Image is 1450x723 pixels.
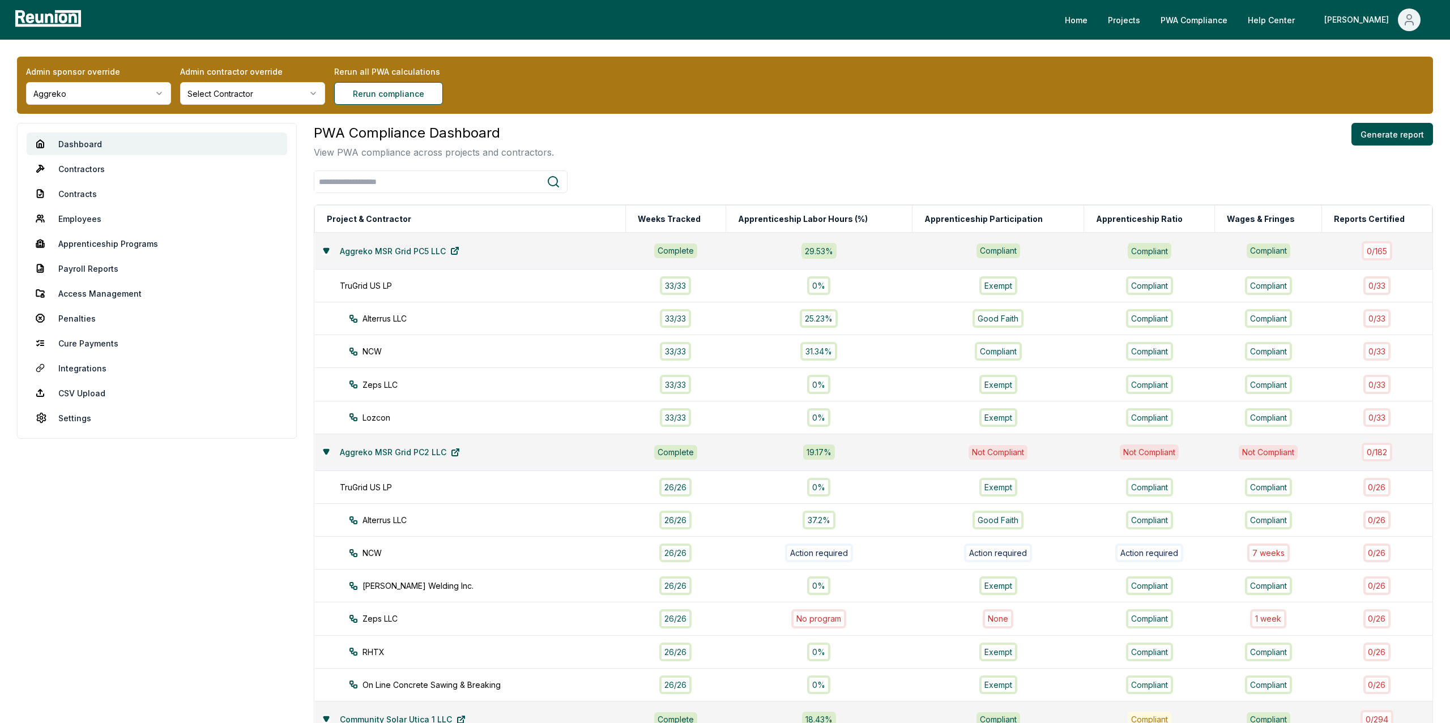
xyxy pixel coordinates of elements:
[979,276,1017,295] div: Exempt
[807,276,830,295] div: 0%
[979,675,1017,694] div: Exempt
[1363,609,1391,628] div: 0 / 26
[349,679,646,691] div: On Line Concrete Sawing & Breaking
[1115,544,1183,562] div: Action required
[1363,342,1391,361] div: 0 / 33
[659,675,692,694] div: 26 / 26
[807,375,830,393] div: 0%
[659,544,692,562] div: 26 / 26
[807,643,830,661] div: 0%
[660,375,691,393] div: 33 / 33
[979,375,1017,393] div: Exempt
[1126,675,1173,694] div: Compliant
[331,441,469,464] a: Aggreko MSR Grid PC2 LLC
[334,82,443,105] button: Rerun compliance
[660,342,691,361] div: 33 / 33
[660,408,691,427] div: 33 / 33
[1120,444,1179,460] div: Not Compliant
[979,643,1017,661] div: Exempt
[1056,8,1439,31] nav: Main
[27,182,287,205] a: Contracts
[334,66,479,78] label: Rerun all PWA calculations
[1126,576,1173,595] div: Compliant
[27,132,287,155] a: Dashboard
[979,408,1017,427] div: Exempt
[27,307,287,330] a: Penalties
[922,208,1045,230] button: Apprenticeship Participation
[803,444,835,460] div: 19.17 %
[1363,675,1391,694] div: 0 / 26
[1245,576,1292,595] div: Compliant
[807,408,830,427] div: 0%
[27,407,287,429] a: Settings
[1363,643,1391,661] div: 0 / 26
[27,257,287,280] a: Payroll Reports
[1126,342,1173,361] div: Compliant
[1247,544,1290,562] div: 7 week s
[1363,408,1391,427] div: 0 / 33
[736,208,870,230] button: Apprenticeship Labor Hours (%)
[807,576,830,595] div: 0%
[659,478,692,497] div: 26 / 26
[1126,375,1173,393] div: Compliant
[1245,643,1292,661] div: Compliant
[659,643,692,661] div: 26 / 26
[27,357,287,379] a: Integrations
[983,609,1013,628] div: None
[1363,276,1391,295] div: 0 / 33
[979,478,1017,497] div: Exempt
[976,243,1020,258] div: Compliant
[807,478,830,497] div: 0%
[314,146,554,159] p: View PWA compliance across projects and contractors.
[791,609,846,628] div: No program
[1245,276,1292,295] div: Compliant
[349,313,646,324] div: Alterrus LLC
[973,511,1023,529] div: Good Faith
[1332,208,1407,230] button: Reports Certified
[660,309,691,328] div: 33 / 33
[659,576,692,595] div: 26 / 26
[1363,478,1391,497] div: 0 / 26
[807,675,830,694] div: 0%
[27,282,287,305] a: Access Management
[1152,8,1236,31] a: PWA Compliance
[1315,8,1430,31] button: [PERSON_NAME]
[1239,8,1304,31] a: Help Center
[1094,208,1185,230] button: Apprenticeship Ratio
[1126,511,1173,529] div: Compliant
[659,609,692,628] div: 26 / 26
[1126,643,1173,661] div: Compliant
[964,544,1032,562] div: Action required
[973,309,1023,328] div: Good Faith
[1126,276,1173,295] div: Compliant
[325,208,413,230] button: Project & Contractor
[1363,544,1391,562] div: 0 / 26
[27,232,287,255] a: Apprenticeship Programs
[27,332,287,354] a: Cure Payments
[785,544,853,562] div: Action required
[26,66,171,78] label: Admin sponsor override
[1363,375,1391,393] div: 0 / 33
[180,66,325,78] label: Admin contractor override
[340,280,637,292] div: TruGrid US LP
[1126,478,1173,497] div: Compliant
[1239,445,1298,460] div: Not Compliant
[1363,511,1391,529] div: 0 / 26
[1099,8,1149,31] a: Projects
[800,342,837,361] div: 31.34%
[1245,309,1292,328] div: Compliant
[27,207,287,230] a: Employees
[636,208,703,230] button: Weeks Tracked
[349,412,646,423] div: Lozcon
[1363,576,1391,595] div: 0 / 26
[1245,342,1292,361] div: Compliant
[27,382,287,404] a: CSV Upload
[1126,309,1173,328] div: Compliant
[349,613,646,624] div: Zeps LLC
[1245,408,1292,427] div: Compliant
[1351,123,1433,146] button: Generate report
[1126,408,1173,427] div: Compliant
[800,309,838,328] div: 25.23%
[969,445,1027,460] div: Not Compliant
[1363,309,1391,328] div: 0 / 33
